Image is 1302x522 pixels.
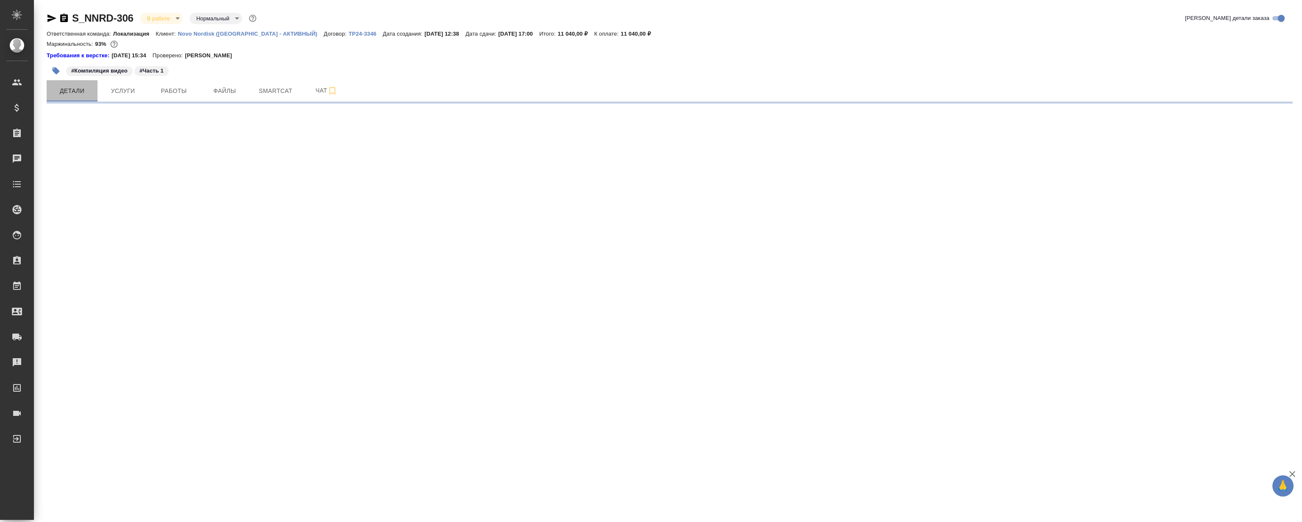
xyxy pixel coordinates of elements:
[466,31,498,37] p: Дата сдачи:
[178,31,324,37] p: Novo Nordisk ([GEOGRAPHIC_DATA] - АКТИВНЫЙ)
[594,31,621,37] p: К оплате:
[47,41,95,47] p: Маржинальность:
[109,39,120,50] button: 636.00 RUB;
[47,51,112,60] div: Нажми, чтобы открыть папку с инструкцией
[324,31,349,37] p: Договор:
[71,67,128,75] p: #Компиляция видео
[153,86,194,96] span: Работы
[47,13,57,23] button: Скопировать ссылку для ЯМессенджера
[194,15,232,22] button: Нормальный
[349,30,383,37] a: ТР24-3346
[327,86,337,96] svg: Подписаться
[1276,477,1290,495] span: 🙏
[72,12,134,24] a: S_NNRD-306
[255,86,296,96] span: Smartcat
[247,13,258,24] button: Доп статусы указывают на важность/срочность заказа
[113,31,156,37] p: Локализация
[190,13,242,24] div: В работе
[621,31,657,37] p: 11 040,00 ₽
[145,15,173,22] button: В работе
[134,67,170,74] span: Часть 1
[112,51,153,60] p: [DATE] 15:34
[498,31,539,37] p: [DATE] 17:00
[156,31,178,37] p: Клиент:
[1185,14,1269,22] span: [PERSON_NAME] детали заказа
[153,51,185,60] p: Проверено:
[185,51,238,60] p: [PERSON_NAME]
[306,85,347,96] span: Чат
[47,62,65,80] button: Добавить тэг
[139,67,164,75] p: #Часть 1
[349,31,383,37] p: ТР24-3346
[383,31,424,37] p: Дата создания:
[65,67,134,74] span: Компиляция видео
[103,86,143,96] span: Услуги
[424,31,466,37] p: [DATE] 12:38
[59,13,69,23] button: Скопировать ссылку
[52,86,92,96] span: Детали
[204,86,245,96] span: Файлы
[1272,475,1294,497] button: 🙏
[95,41,108,47] p: 93%
[140,13,183,24] div: В работе
[47,31,113,37] p: Ответственная команда:
[539,31,558,37] p: Итого:
[558,31,594,37] p: 11 040,00 ₽
[47,51,112,60] a: Требования к верстке:
[178,30,324,37] a: Novo Nordisk ([GEOGRAPHIC_DATA] - АКТИВНЫЙ)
